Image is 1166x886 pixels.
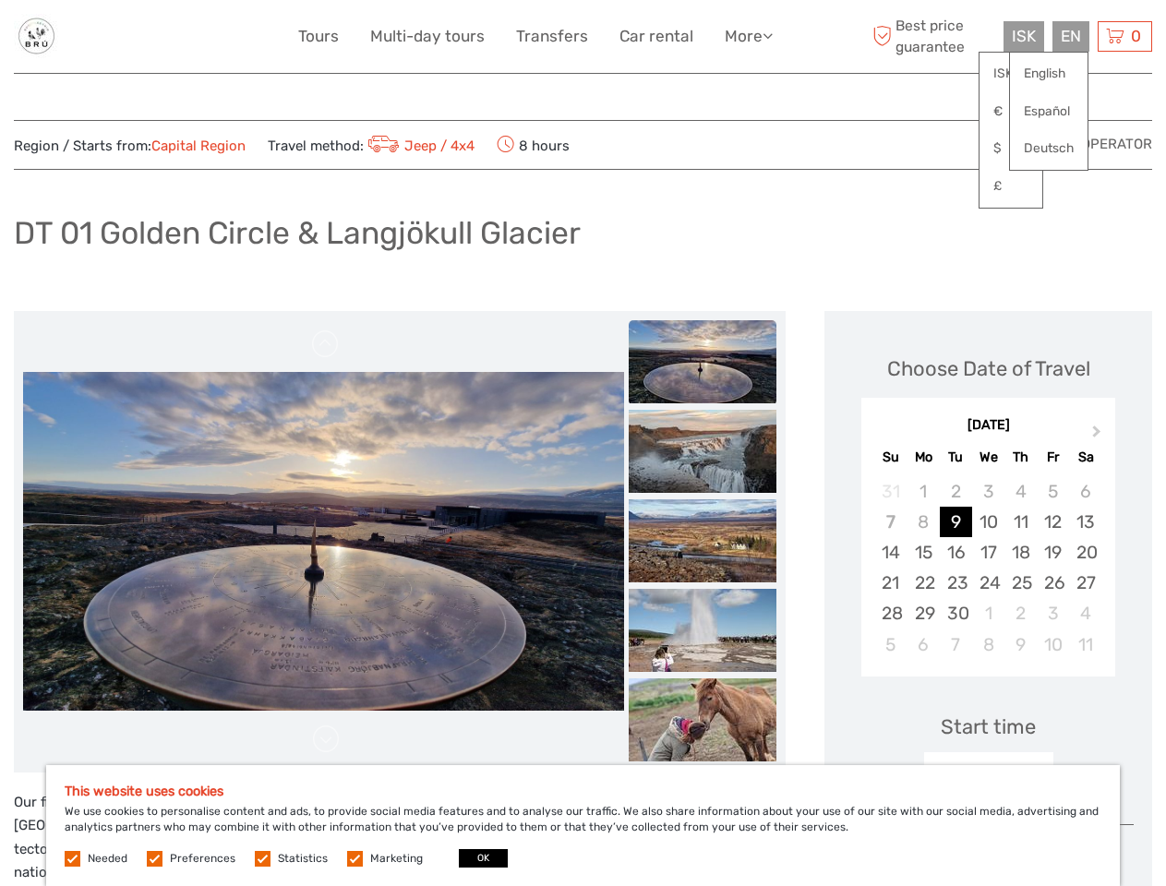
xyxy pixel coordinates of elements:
div: Choose Sunday, September 14th, 2025 [874,537,907,568]
span: 0 [1128,27,1144,45]
div: We use cookies to personalise content and ads, to provide social media features and to analyse ou... [46,765,1120,886]
a: Tours [298,23,339,50]
a: Car rental [619,23,693,50]
div: Sa [1069,445,1101,470]
div: Choose Tuesday, September 16th, 2025 [940,537,972,568]
span: Region / Starts from: [14,137,246,156]
div: Tu [940,445,972,470]
div: Not available Wednesday, September 3rd, 2025 [972,476,1004,507]
div: Th [1004,445,1037,470]
div: Choose Monday, September 22nd, 2025 [908,568,940,598]
a: More [725,23,773,50]
button: Next Month [1084,421,1113,450]
a: £ [980,170,1042,203]
div: Choose Thursday, October 9th, 2025 [1004,629,1037,660]
a: Jeep / 4x4 [364,138,475,154]
div: 08:30 [924,752,1053,795]
div: Not available Sunday, August 31st, 2025 [874,476,907,507]
div: Choose Thursday, October 2nd, 2025 [1004,598,1037,629]
div: Choose Friday, September 19th, 2025 [1037,537,1069,568]
span: ISK [1012,27,1036,45]
div: Choose Wednesday, September 10th, 2025 [972,507,1004,537]
div: Not available Monday, September 1st, 2025 [908,476,940,507]
div: Choose Saturday, September 20th, 2025 [1069,537,1101,568]
div: Choose Tuesday, September 23rd, 2025 [940,568,972,598]
div: Choose Sunday, September 28th, 2025 [874,598,907,629]
div: month 2025-09 [867,476,1109,660]
div: Not available Thursday, September 4th, 2025 [1004,476,1037,507]
img: a0c165bb61834b068a8141fe07b0dff5_slider_thumbnail.jpeg [629,499,776,582]
div: Choose Saturday, September 13th, 2025 [1069,507,1101,537]
img: General Info: [14,14,59,59]
a: € [980,95,1042,128]
a: Español [1010,95,1088,128]
div: Choose Friday, October 3rd, 2025 [1037,598,1069,629]
div: Choose Friday, September 26th, 2025 [1037,568,1069,598]
div: Choose Saturday, October 11th, 2025 [1069,629,1101,660]
div: Choose Wednesday, September 24th, 2025 [972,568,1004,598]
div: EN [1052,21,1089,52]
div: Choose Saturday, September 27th, 2025 [1069,568,1101,598]
div: Choose Date of Travel [887,354,1090,383]
div: Choose Wednesday, October 1st, 2025 [972,598,1004,629]
div: Su [874,445,907,470]
div: Choose Tuesday, October 7th, 2025 [940,629,972,660]
div: Choose Friday, October 10th, 2025 [1037,629,1069,660]
label: Marketing [370,851,423,867]
img: 241ffeeba2ba4ca895f34122236e9c41_slider_thumbnail.jpeg [629,589,776,672]
button: OK [459,849,508,868]
a: English [1010,57,1088,90]
div: [DATE] [861,416,1115,436]
div: Choose Monday, September 29th, 2025 [908,598,940,629]
div: Choose Monday, October 6th, 2025 [908,629,940,660]
img: babb8a80708c4c68a3cd1c769d8f1f69_main_slider.jpeg [23,372,624,711]
label: Preferences [170,851,235,867]
h1: DT 01 Golden Circle & Langjökull Glacier [14,214,581,252]
a: Deutsch [1010,132,1088,165]
div: Fr [1037,445,1069,470]
div: Choose Wednesday, October 8th, 2025 [972,629,1004,660]
div: Start time [941,712,1036,741]
div: Not available Monday, September 8th, 2025 [908,507,940,537]
div: Choose Thursday, September 25th, 2025 [1004,568,1037,598]
a: Multi-day tours [370,23,485,50]
span: Best price guarantee [868,16,999,56]
img: babb8a80708c4c68a3cd1c769d8f1f69_slider_thumbnail.jpeg [629,320,776,403]
div: Choose Tuesday, September 30th, 2025 [940,598,972,629]
div: Choose Wednesday, September 17th, 2025 [972,537,1004,568]
a: Capital Region [151,138,246,154]
span: Travel method: [268,132,475,158]
label: Statistics [278,851,328,867]
div: Choose Friday, September 12th, 2025 [1037,507,1069,537]
div: Not available Sunday, September 7th, 2025 [874,507,907,537]
div: Not available Saturday, September 6th, 2025 [1069,476,1101,507]
span: 8 hours [497,132,570,158]
div: Choose Saturday, October 4th, 2025 [1069,598,1101,629]
a: $ [980,132,1042,165]
div: Choose Sunday, October 5th, 2025 [874,629,907,660]
a: Transfers [516,23,588,50]
div: Choose Thursday, September 11th, 2025 [1004,507,1037,537]
div: Choose Sunday, September 21st, 2025 [874,568,907,598]
button: Open LiveChat chat widget [212,29,234,51]
h5: This website uses cookies [65,784,1101,799]
div: We [972,445,1004,470]
div: Choose Monday, September 15th, 2025 [908,537,940,568]
label: Needed [88,851,127,867]
div: Choose Tuesday, September 9th, 2025 [940,507,972,537]
div: Not available Tuesday, September 2nd, 2025 [940,476,972,507]
div: Not available Friday, September 5th, 2025 [1037,476,1069,507]
div: Mo [908,445,940,470]
div: Choose Thursday, September 18th, 2025 [1004,537,1037,568]
img: 7eed6e2092294dcdb82cb4aa62065da7_slider_thumbnail.jpeg [629,678,776,761]
img: 1ff193ecafdd467684ddbbf5f03fb0d8_slider_thumbnail.jpeg [629,410,776,493]
a: ISK [980,57,1042,90]
p: We're away right now. Please check back later! [26,32,209,47]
